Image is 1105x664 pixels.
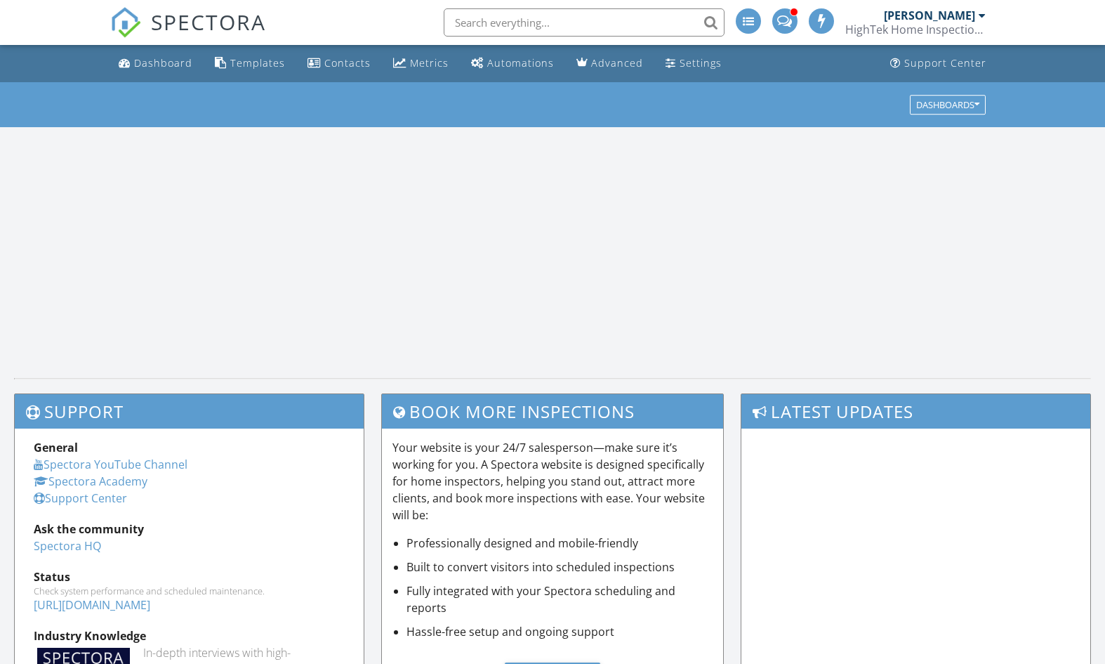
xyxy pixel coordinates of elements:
div: Contacts [324,56,371,70]
h3: Book More Inspections [382,394,722,429]
div: Dashboard [134,56,192,70]
div: Automations [487,56,554,70]
span: SPECTORA [151,7,266,37]
li: Professionally designed and mobile-friendly [406,535,712,552]
a: Metrics [388,51,454,77]
li: Built to convert visitors into scheduled inspections [406,559,712,575]
div: Check system performance and scheduled maintenance. [34,585,345,597]
a: Settings [660,51,727,77]
p: Your website is your 24/7 salesperson—make sure it’s working for you. A Spectora website is desig... [392,439,712,523]
h3: Latest Updates [741,394,1090,429]
div: Ask the community [34,521,345,538]
li: Fully integrated with your Spectora scheduling and reports [406,582,712,616]
a: Spectora Academy [34,474,147,489]
li: Hassle-free setup and ongoing support [406,623,712,640]
a: Templates [209,51,291,77]
div: Advanced [591,56,643,70]
a: SPECTORA [110,19,266,48]
img: The Best Home Inspection Software - Spectora [110,7,141,38]
a: [URL][DOMAIN_NAME] [34,597,150,613]
a: Support Center [34,490,127,506]
div: HighTek Home Inspections, LLC [845,22,986,37]
h3: Support [15,394,364,429]
div: Support Center [904,56,986,70]
div: Templates [230,56,285,70]
div: Metrics [410,56,449,70]
a: Spectora YouTube Channel [34,457,187,472]
a: Dashboard [113,51,198,77]
div: Dashboards [916,100,979,110]
div: [PERSON_NAME] [884,8,975,22]
div: Industry Knowledge [34,627,345,644]
a: Support Center [885,51,992,77]
strong: General [34,440,78,455]
a: Contacts [302,51,376,77]
button: Dashboards [910,95,986,115]
input: Search everything... [444,8,724,37]
a: Spectora HQ [34,538,101,554]
a: Automations (Basic) [465,51,560,77]
div: Status [34,568,345,585]
a: Advanced [571,51,649,77]
div: Settings [680,56,722,70]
